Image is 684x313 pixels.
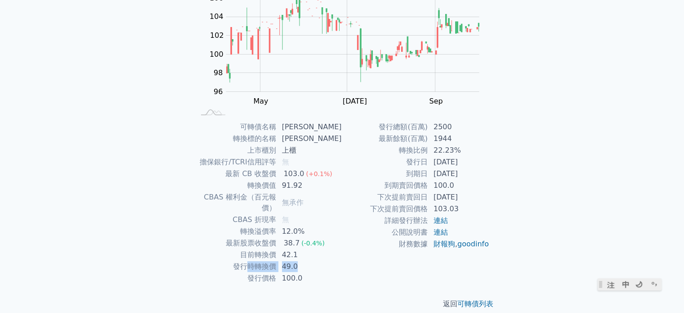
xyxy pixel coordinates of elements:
td: [DATE] [428,168,490,180]
td: 1944 [428,133,490,145]
td: 下次提前賣回日 [342,191,428,203]
td: 2500 [428,121,490,133]
td: 100.0 [428,180,490,191]
td: [PERSON_NAME] [277,121,342,133]
a: 連結 [434,216,448,225]
tspan: [DATE] [343,97,367,105]
td: 擔保銀行/TCRI信用評等 [195,156,277,168]
td: 91.92 [277,180,342,191]
td: 公開說明書 [342,227,428,238]
td: 到期日 [342,168,428,180]
td: 上市櫃別 [195,145,277,156]
td: 最新股票收盤價 [195,237,277,249]
td: 103.03 [428,203,490,215]
tspan: 104 [210,12,224,21]
td: 最新餘額(百萬) [342,133,428,145]
tspan: 98 [214,68,223,77]
a: 可轉債列表 [457,299,493,308]
td: [DATE] [428,191,490,203]
td: 上櫃 [277,145,342,156]
p: 返回 [184,299,501,309]
td: CBAS 權利金（百元報價） [195,191,277,214]
td: 詳細發行辦法 [342,215,428,227]
td: 轉換價值 [195,180,277,191]
td: 目前轉換價 [195,249,277,261]
td: 22.23% [428,145,490,156]
td: 可轉債名稱 [195,121,277,133]
span: (-0.4%) [301,240,325,247]
td: [PERSON_NAME] [277,133,342,145]
td: 發行日 [342,156,428,168]
span: (+0.1%) [306,170,332,177]
a: 財報狗 [434,240,455,248]
td: [DATE] [428,156,490,168]
td: , [428,238,490,250]
td: 100.0 [277,272,342,284]
td: CBAS 折現率 [195,214,277,226]
span: 無承作 [282,198,304,207]
td: 財務數據 [342,238,428,250]
span: 無 [282,215,289,224]
td: 發行總額(百萬) [342,121,428,133]
td: 12.0% [277,226,342,237]
td: 發行時轉換價 [195,261,277,272]
td: 下次提前賣回價格 [342,203,428,215]
td: 轉換標的名稱 [195,133,277,145]
td: 轉換溢價率 [195,226,277,237]
td: 最新 CB 收盤價 [195,168,277,180]
tspan: 102 [210,31,224,40]
tspan: May [253,97,268,105]
a: 連結 [434,228,448,236]
iframe: Chat Widget [639,270,684,313]
td: 發行價格 [195,272,277,284]
td: 42.1 [277,249,342,261]
td: 到期賣回價格 [342,180,428,191]
tspan: 96 [214,87,223,96]
td: 49.0 [277,261,342,272]
tspan: Sep [429,97,443,105]
a: goodinfo [457,240,489,248]
span: 無 [282,158,289,166]
tspan: 100 [210,50,224,59]
td: 轉換比例 [342,145,428,156]
div: 38.7 [282,238,302,249]
div: 103.0 [282,168,306,179]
